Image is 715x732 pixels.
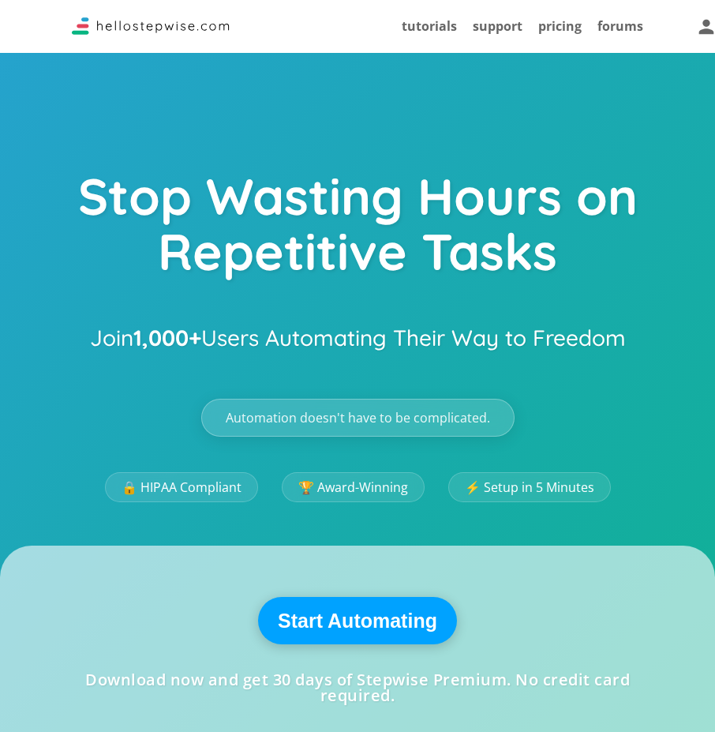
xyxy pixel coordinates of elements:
a: ⚡ Setup in 5 Minutes [448,472,611,502]
a: Stepwise [72,21,230,39]
a: tutorials [402,17,457,35]
div: Download now and get 30 days of Stepwise Premium. No credit card required. [51,672,664,704]
img: Logo [72,17,230,35]
h2: Join Users Automating Their Way to Freedom [90,317,626,359]
a: support [473,17,522,35]
a: 🏆 Award-Winning [282,472,425,502]
span: Automation doesn't have to be complicated. [226,411,490,424]
a: pricing [538,17,582,35]
a: forums [597,17,643,35]
strong: 1,000+ [133,324,201,351]
a: 🔒 HIPAA Compliant [105,472,258,502]
button: Start Automating [258,597,457,644]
